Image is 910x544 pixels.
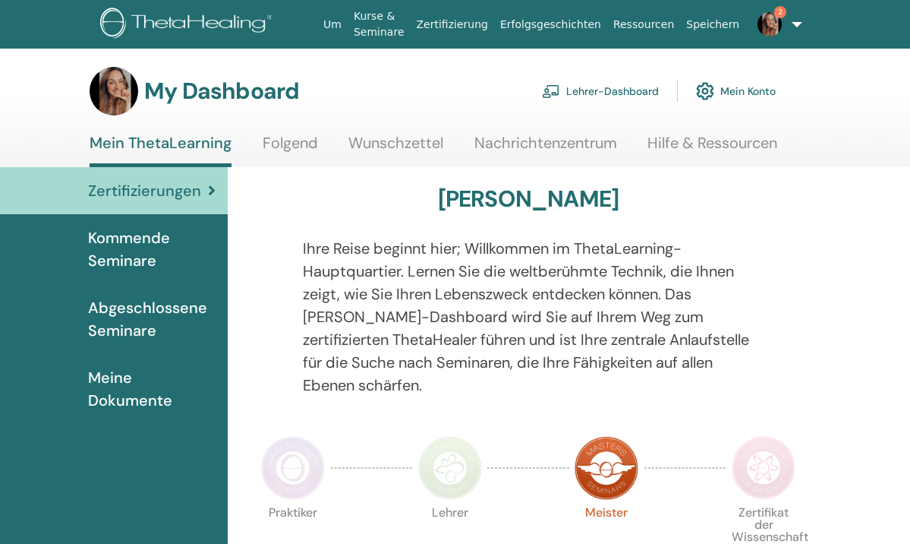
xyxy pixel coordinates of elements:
span: Meine Dokumente [88,366,216,412]
a: Zertifizierung [411,11,494,39]
a: Mein ThetaLearning [90,134,231,167]
a: Ressourcen [607,11,680,39]
a: Kurse & Seminare [348,2,411,46]
span: Kommende Seminare [88,226,216,272]
img: chalkboard-teacher.svg [542,84,560,98]
img: Practitioner [261,436,325,500]
a: Folgend [263,134,318,163]
a: Hilfe & Ressourcen [647,134,777,163]
img: default.jpg [90,67,138,115]
a: Erfolgsgeschichten [494,11,607,39]
img: cog.svg [696,78,714,104]
img: Instructor [418,436,482,500]
h3: My Dashboard [144,77,299,105]
h3: [PERSON_NAME] [438,185,619,213]
span: Abgeschlossene Seminare [88,296,216,342]
a: Lehrer-Dashboard [542,74,659,108]
a: Wunschzettel [348,134,443,163]
img: default.jpg [757,12,782,36]
img: Master [575,436,638,500]
a: Speichern [680,11,745,39]
a: Mein Konto [696,74,776,108]
a: Um [317,11,348,39]
p: Ihre Reise beginnt hier; Willkommen im ThetaLearning-Hauptquartier. Lernen Sie die weltberühmte T... [303,237,754,397]
span: 2 [774,6,786,18]
span: Zertifizierungen [88,179,201,202]
img: logo.png [100,8,278,42]
img: Certificate of Science [732,436,795,500]
a: Nachrichtenzentrum [474,134,617,163]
